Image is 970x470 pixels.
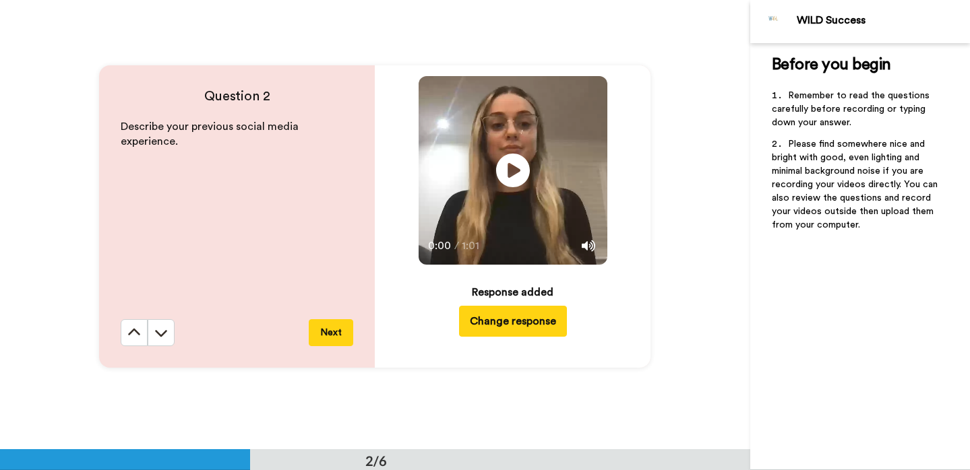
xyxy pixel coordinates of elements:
[772,57,891,73] span: Before you begin
[454,238,459,254] span: /
[462,238,485,254] span: 1:01
[582,239,595,253] img: Mute/Unmute
[772,91,932,127] span: Remember to read the questions carefully before recording or typing down your answer.
[472,284,553,300] div: Response added
[772,139,940,230] span: Please find somewhere nice and bright with good, even lighting and minimal background noise if yo...
[121,121,301,147] span: Describe your previous social media experience.
[797,14,969,27] div: WILD Success
[121,87,353,106] h4: Question 2
[428,238,452,254] span: 0:00
[344,451,408,470] div: 2/6
[758,5,790,38] img: Profile Image
[309,319,353,346] button: Next
[459,306,567,337] button: Change response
